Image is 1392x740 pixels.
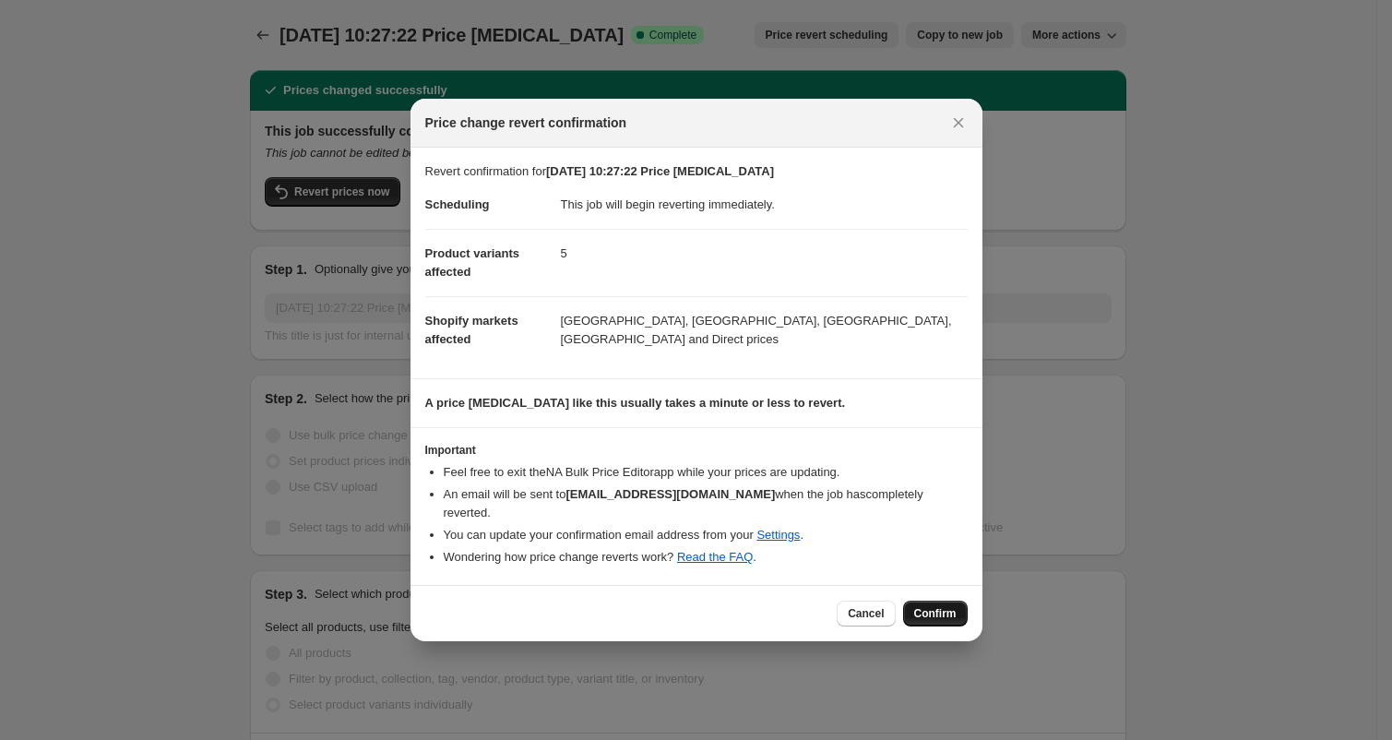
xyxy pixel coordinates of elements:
span: Shopify markets affected [425,314,518,346]
span: Cancel [848,606,884,621]
span: Scheduling [425,197,490,211]
b: [DATE] 10:27:22 Price [MEDICAL_DATA] [546,164,774,178]
dd: This job will begin reverting immediately. [561,181,968,229]
button: Confirm [903,601,968,627]
dd: [GEOGRAPHIC_DATA], [GEOGRAPHIC_DATA], [GEOGRAPHIC_DATA], [GEOGRAPHIC_DATA] and Direct prices [561,296,968,364]
a: Read the FAQ [677,550,753,564]
h3: Important [425,443,968,458]
span: Price change revert confirmation [425,113,627,132]
span: Product variants affected [425,246,520,279]
b: [EMAIL_ADDRESS][DOMAIN_NAME] [565,487,775,501]
button: Close [946,110,971,136]
a: Settings [756,528,800,542]
b: A price [MEDICAL_DATA] like this usually takes a minute or less to revert. [425,396,846,410]
li: Feel free to exit the NA Bulk Price Editor app while your prices are updating. [444,463,968,482]
span: Confirm [914,606,957,621]
li: An email will be sent to when the job has completely reverted . [444,485,968,522]
li: You can update your confirmation email address from your . [444,526,968,544]
button: Cancel [837,601,895,627]
p: Revert confirmation for [425,162,968,181]
dd: 5 [561,229,968,278]
li: Wondering how price change reverts work? . [444,548,968,567]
